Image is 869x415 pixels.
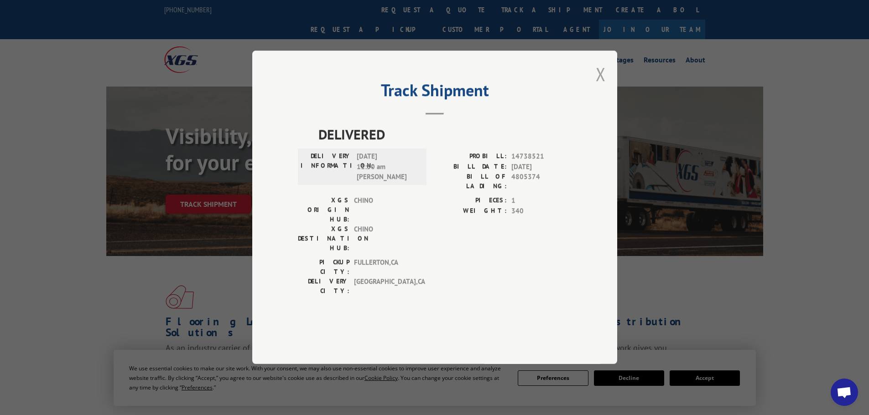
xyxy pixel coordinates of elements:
h2: Track Shipment [298,84,572,101]
span: [GEOGRAPHIC_DATA] , CA [354,277,416,296]
div: Open chat [831,379,858,406]
span: CHINO [354,225,416,253]
span: 4805374 [511,172,572,191]
span: CHINO [354,196,416,225]
span: 1 [511,196,572,206]
span: [DATE] [511,162,572,172]
label: PIECES: [435,196,507,206]
button: Close modal [596,62,606,86]
label: WEIGHT: [435,206,507,216]
span: [DATE] 11:30 am [PERSON_NAME] [357,152,418,183]
label: BILL DATE: [435,162,507,172]
label: PROBILL: [435,152,507,162]
label: XGS ORIGIN HUB: [298,196,349,225]
label: BILL OF LADING: [435,172,507,191]
span: 340 [511,206,572,216]
span: 14738521 [511,152,572,162]
label: DELIVERY INFORMATION: [301,152,352,183]
label: DELIVERY CITY: [298,277,349,296]
label: XGS DESTINATION HUB: [298,225,349,253]
label: PICKUP CITY: [298,258,349,277]
span: FULLERTON , CA [354,258,416,277]
span: DELIVERED [318,124,572,145]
